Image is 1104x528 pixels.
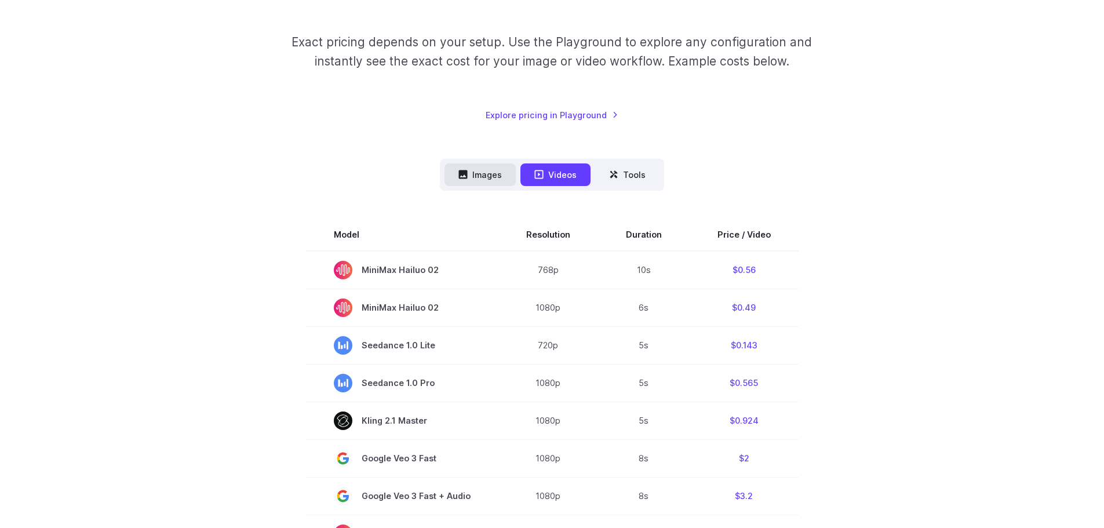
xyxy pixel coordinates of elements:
td: 1080p [498,289,598,326]
td: 5s [598,364,690,402]
td: $2 [690,439,799,477]
th: Price / Video [690,219,799,251]
td: $0.565 [690,364,799,402]
span: Seedance 1.0 Pro [334,374,471,392]
td: 8s [598,439,690,477]
td: $3.2 [690,477,799,515]
td: $0.143 [690,326,799,364]
td: 1080p [498,439,598,477]
td: 768p [498,251,598,289]
td: 6s [598,289,690,326]
span: MiniMax Hailuo 02 [334,298,471,317]
button: Tools [595,163,660,186]
td: 5s [598,326,690,364]
td: 5s [598,402,690,439]
td: 10s [598,251,690,289]
td: 720p [498,326,598,364]
th: Resolution [498,219,598,251]
span: Kling 2.1 Master [334,412,471,430]
td: 8s [598,477,690,515]
td: 1080p [498,402,598,439]
th: Duration [598,219,690,251]
span: Seedance 1.0 Lite [334,336,471,355]
button: Images [444,163,516,186]
button: Videos [520,163,591,186]
p: Exact pricing depends on your setup. Use the Playground to explore any configuration and instantl... [269,32,834,71]
td: 1080p [498,477,598,515]
th: Model [306,219,498,251]
td: $0.56 [690,251,799,289]
td: $0.49 [690,289,799,326]
span: Google Veo 3 Fast + Audio [334,487,471,505]
a: Explore pricing in Playground [486,108,618,122]
span: MiniMax Hailuo 02 [334,261,471,279]
td: $0.924 [690,402,799,439]
td: 1080p [498,364,598,402]
span: Google Veo 3 Fast [334,449,471,468]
